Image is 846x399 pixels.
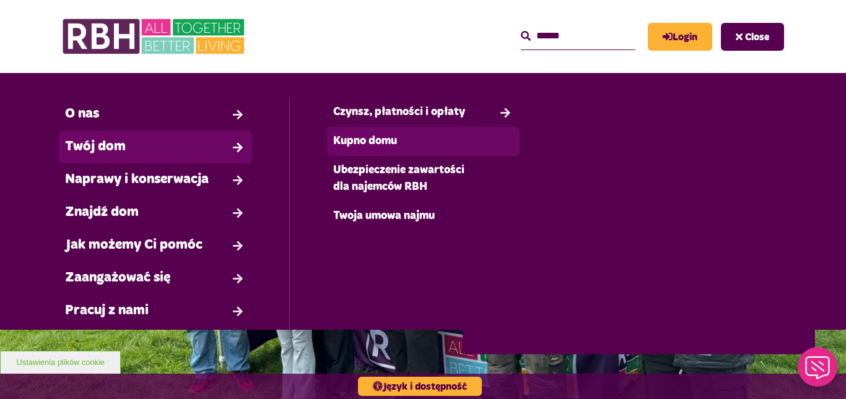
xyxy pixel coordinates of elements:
[521,23,635,49] input: Szukaj
[327,156,520,202] a: Ubezpieczenie zawartości dla najemców RBH
[59,163,252,196] a: Naprawy i konserwacja
[358,377,482,396] button: Język i dostępność
[383,382,467,392] font: Język i dostępność
[333,165,464,192] font: Ubezpieczenie zawartości dla najemców RBH
[59,229,252,262] a: Jak możemy Ci pomóc
[65,271,170,285] font: Zaangażować się
[59,131,252,163] a: Twój dom
[673,32,697,42] font: Login
[333,210,435,221] font: Twoja umowa najmu
[65,238,203,252] font: Jak możemy Ci pomóc
[59,262,252,294] a: Zaangażować się
[333,135,397,147] font: Kupno domu
[648,23,712,51] a: MyRBH
[59,327,252,360] a: Skontaktuj się z nami
[790,343,846,399] iframe: Asystent internetowy Netcall do czatu na żywo
[17,358,105,367] font: Ustawienia plików cookie
[327,127,520,156] a: Kupno domu
[59,294,252,327] a: Pracuj z nami
[62,12,248,61] img: RBH
[65,140,126,153] font: Twój dom
[59,196,252,229] a: Znajdź dom
[721,23,784,51] button: Nawigacja
[327,202,520,231] a: Twoja umowa najmu
[65,304,149,317] font: Pracuj z nami
[59,98,252,131] a: O nas
[745,32,769,42] span: Close
[327,98,520,127] a: Czynsz, płatności i opłaty
[333,106,465,118] font: Czynsz, płatności i opłaty
[65,205,139,219] font: Znajdź dom
[65,107,99,121] font: O nas
[65,173,209,186] font: Naprawy i konserwacja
